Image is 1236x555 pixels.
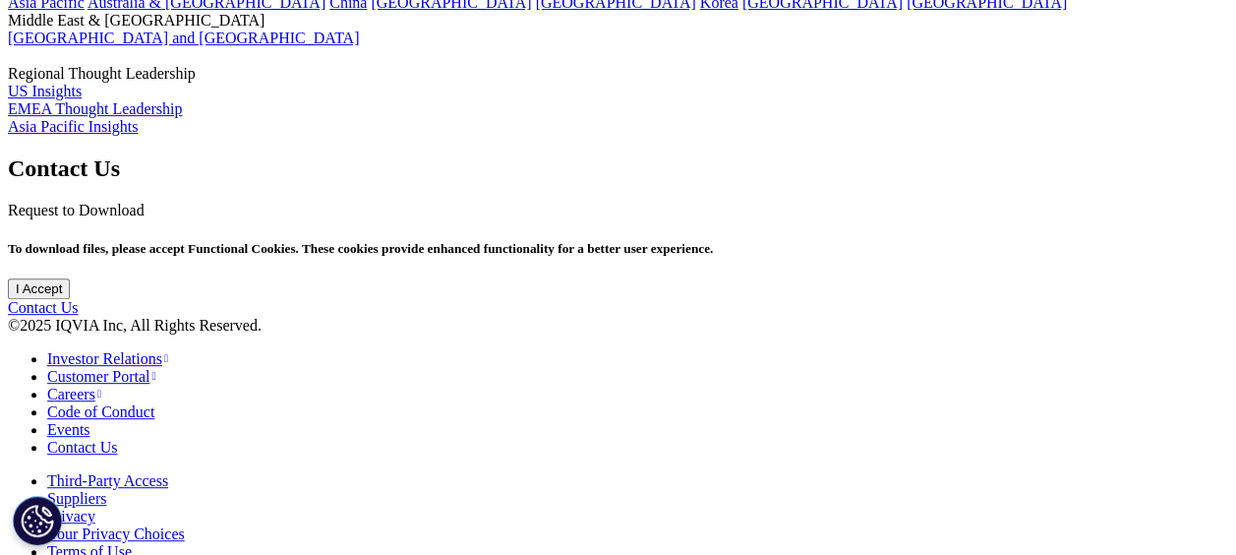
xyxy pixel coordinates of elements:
a: Code of Conduct [47,403,154,420]
h5: To download files, please accept Functional Cookies. These cookies provide enhanced functionality... [8,241,1228,257]
button: Cookies Settings [13,496,62,545]
a: EMEA Thought Leadership [8,100,182,117]
a: Investor Relations [47,350,168,367]
h2: Contact Us [8,155,1228,182]
div: Regional Thought Leadership [8,65,1228,83]
div: ©2025 IQVIA Inc, All Rights Reserved. [8,317,1228,335]
a: Privacy [47,508,95,524]
a: Third-Party Access [47,472,168,489]
a: Events [47,421,90,438]
a: Asia Pacific Insights [8,118,138,135]
a: Contact Us [47,439,118,456]
a: Customer Portal [47,368,156,385]
input: I Accept [8,278,70,299]
a: Your Privacy Choices [47,525,190,542]
a: [GEOGRAPHIC_DATA] and [GEOGRAPHIC_DATA] [8,30,359,46]
a: Suppliers [47,490,106,507]
a: Contact Us [8,299,79,316]
a: US Insights [8,83,82,99]
div: Middle East & [GEOGRAPHIC_DATA] [8,12,1228,30]
span: Request to Download [8,202,145,218]
a: Careers [47,386,101,402]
